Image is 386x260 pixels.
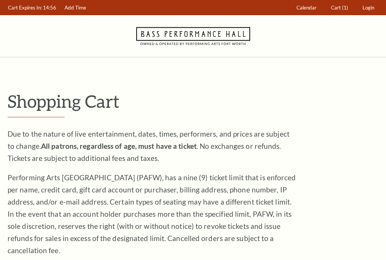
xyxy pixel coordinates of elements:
[8,5,42,11] span: Cart Expires In:
[296,5,317,11] span: Calendar
[43,5,56,11] span: 14:56
[331,5,341,11] span: Cart
[8,172,296,257] p: Performing Arts [GEOGRAPHIC_DATA] (PAFW), has a nine (9) ticket limit that is enforced per name, ...
[342,5,348,11] span: (1)
[41,142,197,150] strong: All patrons, regardless of age, must have a ticket
[61,0,90,15] a: Add Time
[328,0,352,15] a: Cart (1)
[8,91,378,111] p: Shopping Cart
[359,0,378,15] a: Login
[8,129,290,162] span: Due to the nature of live entertainment, dates, times, performers, and prices are subject to chan...
[362,5,374,11] span: Login
[293,0,320,15] a: Calendar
